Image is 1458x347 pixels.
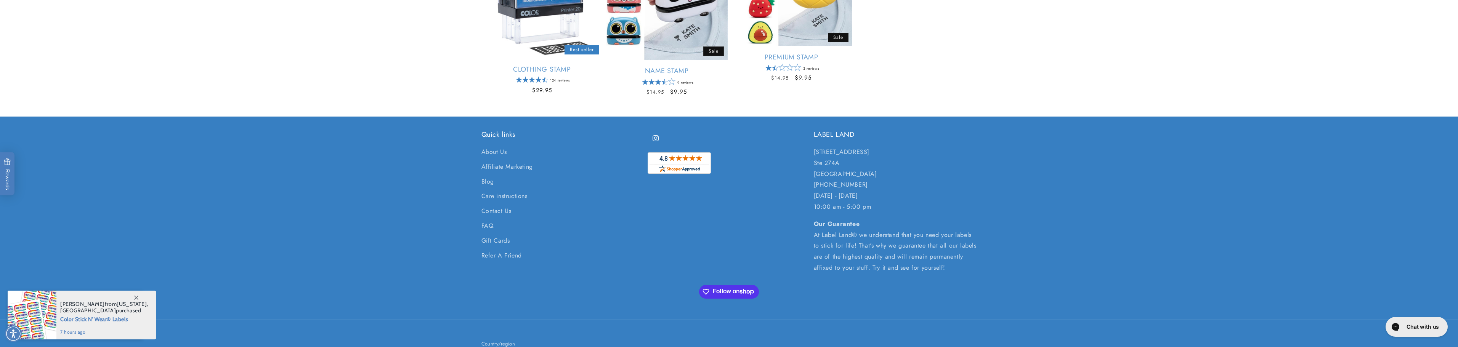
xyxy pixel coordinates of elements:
[481,130,645,139] h2: Quick links
[481,160,533,174] a: Affiliate Marketing
[481,189,528,204] a: Care instructions
[814,147,977,213] p: [STREET_ADDRESS] Ste 274A [GEOGRAPHIC_DATA] [PHONE_NUMBER] [DATE] - [DATE] 10:00 am - 5:00 pm
[814,219,977,273] p: At Label Land® we understand that you need your labels to stick for life! That's why we guarantee...
[5,325,22,342] div: Accessibility Menu
[481,204,512,219] a: Contact Us
[1382,314,1450,339] iframe: Gorgias live chat messenger
[481,219,494,233] a: FAQ
[60,307,116,314] span: [GEOGRAPHIC_DATA]
[731,53,852,62] a: Premium Stamp
[606,67,728,75] a: Name Stamp
[481,65,603,74] a: Clothing Stamp
[60,329,148,336] span: 7 hours ago
[648,152,711,177] a: shopperapproved.com
[4,158,11,190] span: Rewards
[481,174,494,189] a: Blog
[814,130,977,139] h2: LABEL LAND
[117,301,147,307] span: [US_STATE]
[481,248,522,263] a: Refer A Friend
[6,286,96,309] iframe: Sign Up via Text for Offers
[481,233,510,248] a: Gift Cards
[60,314,148,323] span: Color Stick N' Wear® Labels
[60,301,148,314] span: from , purchased
[814,219,860,228] strong: Our Guarantee
[481,147,507,160] a: About Us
